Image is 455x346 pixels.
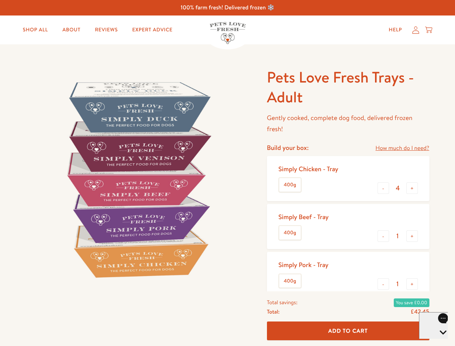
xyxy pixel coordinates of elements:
[279,178,301,192] label: 400g
[375,143,429,153] a: How much do I need?
[406,230,418,242] button: +
[419,312,448,339] iframe: Gorgias live chat messenger
[267,307,280,316] span: Total:
[378,278,389,290] button: -
[406,182,418,194] button: +
[378,230,389,242] button: -
[267,67,429,107] h1: Pets Love Fresh Trays - Adult
[267,112,429,134] p: Gently cooked, complete dog food, delivered frozen fresh!
[89,23,123,37] a: Reviews
[378,182,389,194] button: -
[394,298,429,307] span: You save £0.00
[267,321,429,341] button: Add To Cart
[126,23,178,37] a: Expert Advice
[278,213,329,221] div: Simply Beef - Tray
[26,67,250,291] img: Pets Love Fresh Trays - Adult
[278,261,329,269] div: Simply Pork - Tray
[328,327,368,334] span: Add To Cart
[57,23,86,37] a: About
[279,226,301,240] label: 400g
[279,274,301,288] label: 400g
[406,278,418,290] button: +
[267,143,309,152] h4: Build your box:
[411,308,429,316] span: £42.45
[17,23,54,37] a: Shop All
[278,165,338,173] div: Simply Chicken - Tray
[210,22,246,44] img: Pets Love Fresh
[383,23,408,37] a: Help
[267,298,298,307] span: Total savings:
